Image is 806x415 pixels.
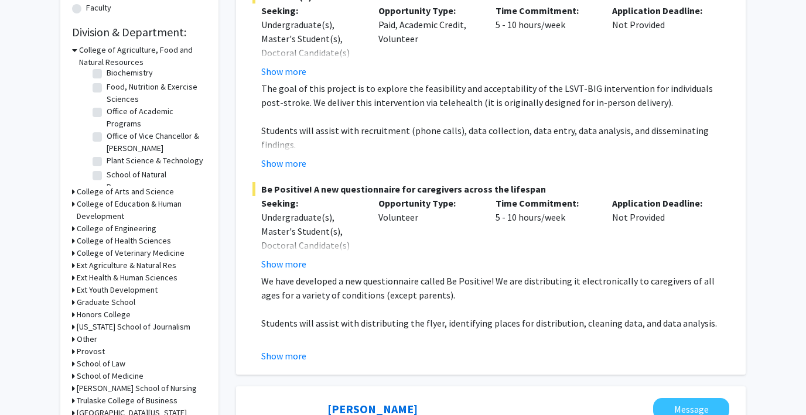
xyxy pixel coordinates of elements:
h3: School of Medicine [77,370,144,382]
button: Show more [261,156,306,170]
p: We have developed a new questionnaire called Be Positive! We are distributing it electronically t... [261,274,729,302]
h3: Other [77,333,97,345]
button: Show more [261,64,306,78]
iframe: Chat [9,362,50,406]
label: Plant Science & Technology [107,155,203,167]
button: Show more [261,257,306,271]
h3: Ext Health & Human Sciences [77,272,177,284]
div: Undergraduate(s), Master's Student(s), Doctoral Candidate(s) (PhD, MD, DMD, PharmD, etc.), Postdo... [261,18,361,130]
h3: College of Health Sciences [77,235,171,247]
label: Office of Academic Programs [107,105,204,130]
h3: Ext Youth Development [77,284,158,296]
div: Paid, Academic Credit, Volunteer [370,4,487,78]
label: Office of Vice Chancellor & [PERSON_NAME] [107,130,204,155]
label: Biochemistry [107,67,153,79]
p: Students will assist with distributing the flyer, identifying places for distribution, cleaning d... [261,316,729,330]
h3: School of Law [77,358,125,370]
h3: College of Veterinary Medicine [77,247,185,259]
label: School of Natural Resources [107,169,204,193]
div: Not Provided [603,196,720,271]
h3: Provost [77,345,105,358]
h3: College of Agriculture, Food and Natural Resources [79,44,207,68]
button: Show more [261,349,306,363]
h2: Division & Department: [72,25,207,39]
div: 5 - 10 hours/week [487,196,604,271]
label: Food, Nutrition & Exercise Sciences [107,81,204,105]
p: Opportunity Type: [378,196,478,210]
p: Seeking: [261,196,361,210]
div: 5 - 10 hours/week [487,4,604,78]
h3: Trulaske College of Business [77,395,177,407]
p: Time Commitment: [496,4,595,18]
div: Undergraduate(s), Master's Student(s), Doctoral Candidate(s) (PhD, MD, DMD, PharmD, etc.), Postdo... [261,210,361,323]
h3: Honors College [77,308,131,321]
h3: College of Arts and Science [77,186,174,198]
div: Not Provided [603,4,720,78]
h3: College of Engineering [77,222,156,235]
h3: Ext Agriculture & Natural Res [77,259,176,272]
span: Be Positive! A new questionnaire for caregivers across the lifespan [252,182,729,196]
p: Opportunity Type: [378,4,478,18]
p: Time Commitment: [496,196,595,210]
p: Application Deadline: [612,196,712,210]
h3: [US_STATE] School of Journalism [77,321,190,333]
div: Volunteer [370,196,487,271]
p: Application Deadline: [612,4,712,18]
h3: Graduate School [77,296,135,308]
h3: [PERSON_NAME] School of Nursing [77,382,197,395]
label: Faculty [86,2,111,14]
h3: College of Education & Human Development [77,198,207,222]
p: Seeking: [261,4,361,18]
p: Students will assist with recruitment (phone calls), data collection, data entry, data analysis, ... [261,124,729,152]
p: The goal of this project is to explore the feasibility and acceptability of the LSVT-BIG interven... [261,81,729,109]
